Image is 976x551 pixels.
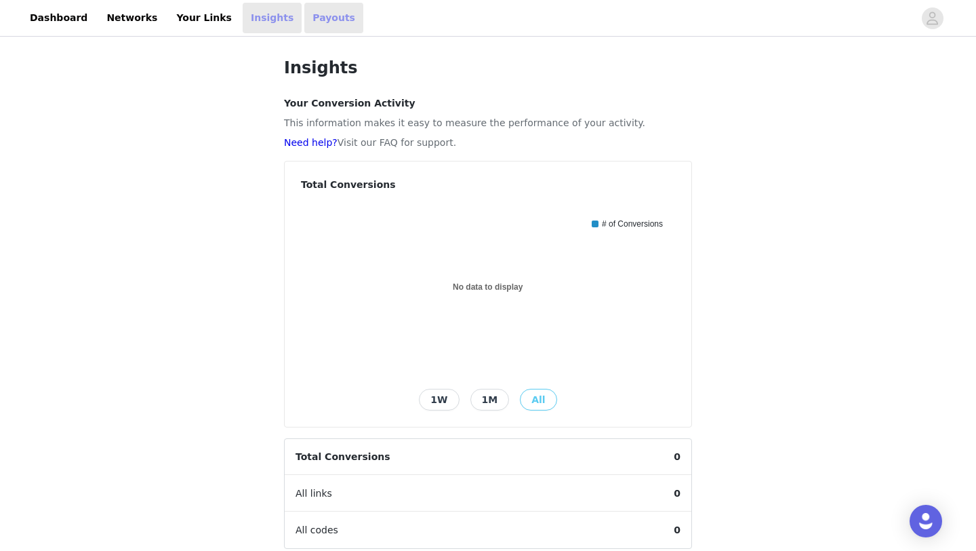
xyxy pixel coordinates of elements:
[602,219,663,229] text: # of Conversions
[284,116,692,130] p: This information makes it easy to measure the performance of your activity.
[663,512,691,548] span: 0
[22,3,96,33] a: Dashboard
[910,505,942,537] div: Open Intercom Messenger
[470,389,510,411] button: 1M
[663,439,691,475] span: 0
[926,7,939,29] div: avatar
[284,137,338,148] a: Need help?
[453,282,523,292] text: No data to display
[304,3,363,33] a: Payouts
[419,389,459,411] button: 1W
[285,439,401,475] span: Total Conversions
[301,178,675,192] h4: Total Conversions
[243,3,302,33] a: Insights
[284,56,692,80] h1: Insights
[98,3,165,33] a: Networks
[284,96,692,111] h4: Your Conversion Activity
[663,476,691,512] span: 0
[168,3,240,33] a: Your Links
[285,476,343,512] span: All links
[284,136,692,150] p: Visit our FAQ for support.
[520,389,556,411] button: All
[285,512,349,548] span: All codes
